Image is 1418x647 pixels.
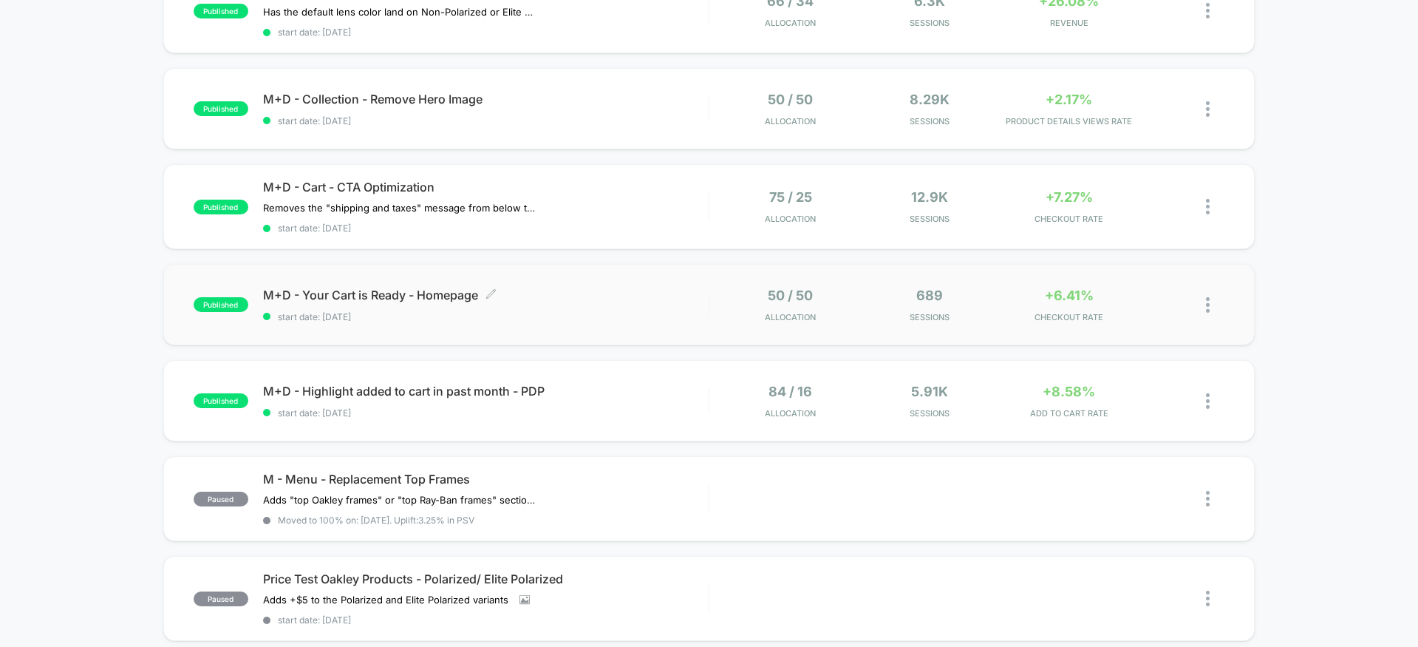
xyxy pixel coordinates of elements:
[765,408,816,419] span: Allocation
[194,4,248,18] span: published
[194,101,248,116] span: published
[263,202,537,214] span: Removes the "shipping and taxes" message from below the CTA and replaces it with message about re...
[263,384,709,399] span: M+D - Highlight added to cart in past month - PDP
[263,92,709,106] span: M+D - Collection - Remove Hero Image
[1003,18,1136,28] span: REVENUE
[1043,384,1095,399] span: +8.58%
[263,27,709,38] span: start date: [DATE]
[769,189,812,205] span: 75 / 25
[263,115,709,126] span: start date: [DATE]
[910,92,950,107] span: 8.29k
[263,614,709,626] span: start date: [DATE]
[864,116,996,126] span: Sessions
[194,200,248,214] span: published
[1046,189,1093,205] span: +7.27%
[263,223,709,234] span: start date: [DATE]
[768,288,813,303] span: 50 / 50
[194,297,248,312] span: published
[911,189,948,205] span: 12.9k
[278,515,474,526] span: Moved to 100% on: [DATE] . Uplift: 3.25% in PSV
[864,312,996,322] span: Sessions
[263,572,709,586] span: Price Test Oakley Products - Polarized/ Elite Polarized
[1206,491,1210,507] img: close
[1206,199,1210,214] img: close
[864,408,996,419] span: Sessions
[194,592,248,606] span: paused
[1003,116,1136,126] span: PRODUCT DETAILS VIEWS RATE
[911,384,948,399] span: 5.91k
[263,180,709,194] span: M+D - Cart - CTA Optimization
[1003,312,1136,322] span: CHECKOUT RATE
[194,492,248,507] span: paused
[1045,288,1094,303] span: +6.41%
[1206,393,1210,409] img: close
[916,288,943,303] span: 689
[263,407,709,419] span: start date: [DATE]
[1206,297,1210,313] img: close
[1046,92,1092,107] span: +2.17%
[765,18,816,28] span: Allocation
[864,18,996,28] span: Sessions
[263,6,537,18] span: Has the default lens color land on Non-Polarized or Elite Polarized to see if that performs bette...
[1003,408,1136,419] span: ADD TO CART RATE
[864,214,996,224] span: Sessions
[1206,101,1210,117] img: close
[263,472,709,487] span: M - Menu - Replacement Top Frames
[263,494,537,506] span: Adds "top Oakley frames" or "top Ray-Ban frames" section to replacement lenses for Oakley and Ray...
[263,288,709,302] span: M+D - Your Cart is Ready - Homepage
[263,311,709,322] span: start date: [DATE]
[768,92,813,107] span: 50 / 50
[194,393,248,408] span: published
[768,384,812,399] span: 84 / 16
[1206,3,1210,18] img: close
[765,312,816,322] span: Allocation
[765,214,816,224] span: Allocation
[765,116,816,126] span: Allocation
[1206,591,1210,606] img: close
[263,594,508,606] span: Adds +$5 to the Polarized and Elite Polarized variants
[1003,214,1136,224] span: CHECKOUT RATE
